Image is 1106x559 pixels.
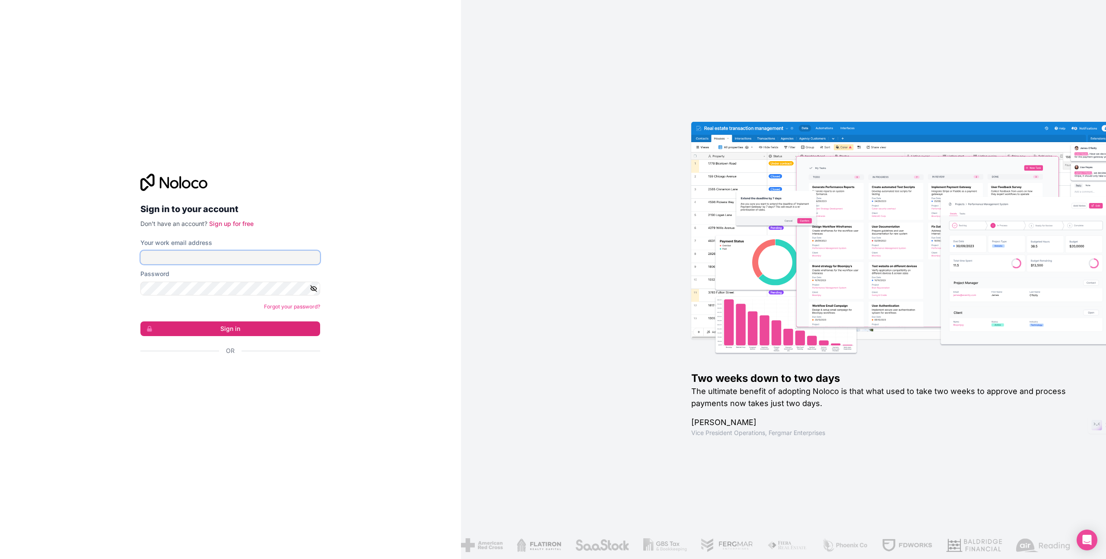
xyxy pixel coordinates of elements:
[140,270,169,278] label: Password
[572,538,627,552] img: /assets/saastock-C6Zbiodz.png
[691,429,1078,437] h1: Vice President Operations , Fergmar Enterprises
[140,321,320,336] button: Sign in
[765,538,805,552] img: /assets/fiera-fwj2N5v4.png
[140,282,320,295] input: Password
[140,201,320,217] h2: Sign in to your account
[140,238,212,247] label: Your work email address
[226,346,235,355] span: Or
[264,303,320,310] a: Forgot your password?
[140,251,320,264] input: Email address
[698,538,751,552] img: /assets/fergmar-CudnrXN5.png
[136,365,318,384] iframe: Bouton "Se connecter avec Google"
[691,372,1078,385] h1: Two weeks down to two days
[944,538,1000,552] img: /assets/baldridge-DxmPIwAm.png
[1077,530,1097,550] div: Open Intercom Messenger
[640,538,684,552] img: /assets/gbstax-C-GtDUiK.png
[691,416,1078,429] h1: [PERSON_NAME]
[1014,538,1068,552] img: /assets/airreading-FwAmRzSr.png
[514,538,559,552] img: /assets/flatiron-C8eUkumj.png
[140,220,207,227] span: Don't have an account?
[458,538,500,552] img: /assets/american-red-cross-BAupjrZR.png
[879,538,930,552] img: /assets/fdworks-Bi04fVtw.png
[819,538,865,552] img: /assets/phoenix-BREaitsQ.png
[209,220,254,227] a: Sign up for free
[691,385,1078,410] h2: The ultimate benefit of adopting Noloco is that what used to take two weeks to approve and proces...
